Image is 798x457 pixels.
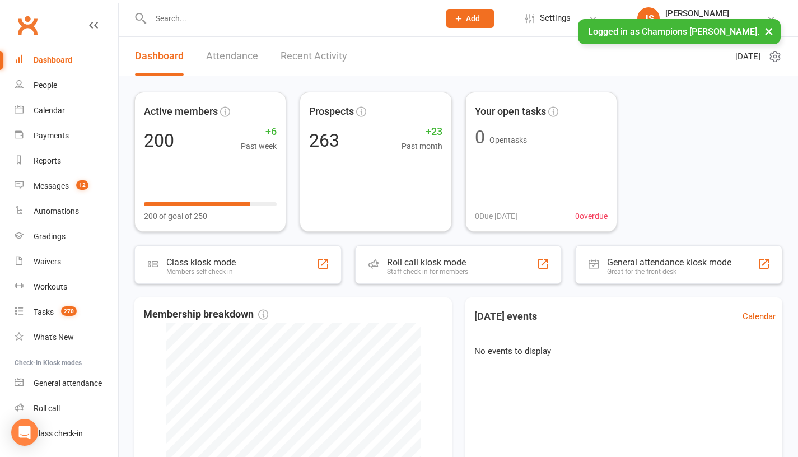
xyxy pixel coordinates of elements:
[15,123,118,148] a: Payments
[402,124,442,140] span: +23
[387,257,468,268] div: Roll call kiosk mode
[147,11,432,26] input: Search...
[15,148,118,174] a: Reports
[15,199,118,224] a: Automations
[15,371,118,396] a: General attendance kiosk mode
[607,257,731,268] div: General attendance kiosk mode
[15,73,118,98] a: People
[34,404,60,413] div: Roll call
[34,55,72,64] div: Dashboard
[309,104,354,120] span: Prospects
[281,37,347,76] a: Recent Activity
[166,268,236,276] div: Members self check-in
[34,379,102,388] div: General attendance
[759,19,779,43] button: ×
[15,98,118,123] a: Calendar
[34,207,79,216] div: Automations
[588,26,759,37] span: Logged in as Champions [PERSON_NAME].
[15,249,118,274] a: Waivers
[309,132,339,150] div: 263
[13,11,41,39] a: Clubworx
[34,257,61,266] div: Waivers
[34,156,61,165] div: Reports
[665,18,767,29] div: Champions [PERSON_NAME]
[34,106,65,115] div: Calendar
[637,7,660,30] div: JS
[15,421,118,446] a: Class kiosk mode
[475,128,485,146] div: 0
[15,48,118,73] a: Dashboard
[135,37,184,76] a: Dashboard
[144,132,174,150] div: 200
[461,335,787,367] div: No events to display
[743,310,776,323] a: Calendar
[34,81,57,90] div: People
[15,325,118,350] a: What's New
[575,210,608,222] span: 0 overdue
[241,124,277,140] span: +6
[489,136,527,144] span: Open tasks
[465,306,546,327] h3: [DATE] events
[607,268,731,276] div: Great for the front desk
[15,224,118,249] a: Gradings
[11,419,38,446] div: Open Intercom Messenger
[144,104,218,120] span: Active members
[402,140,442,152] span: Past month
[665,8,767,18] div: [PERSON_NAME]
[15,174,118,199] a: Messages 12
[34,181,69,190] div: Messages
[34,333,74,342] div: What's New
[15,274,118,300] a: Workouts
[475,210,517,222] span: 0 Due [DATE]
[34,282,67,291] div: Workouts
[143,306,268,323] span: Membership breakdown
[466,14,480,23] span: Add
[34,131,69,140] div: Payments
[475,104,546,120] span: Your open tasks
[15,300,118,325] a: Tasks 270
[34,307,54,316] div: Tasks
[34,429,83,438] div: Class check-in
[144,210,207,222] span: 200 of goal of 250
[241,140,277,152] span: Past week
[387,268,468,276] div: Staff check-in for members
[735,50,760,63] span: [DATE]
[206,37,258,76] a: Attendance
[166,257,236,268] div: Class kiosk mode
[446,9,494,28] button: Add
[15,396,118,421] a: Roll call
[61,306,77,316] span: 270
[34,232,66,241] div: Gradings
[540,6,571,31] span: Settings
[76,180,88,190] span: 12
